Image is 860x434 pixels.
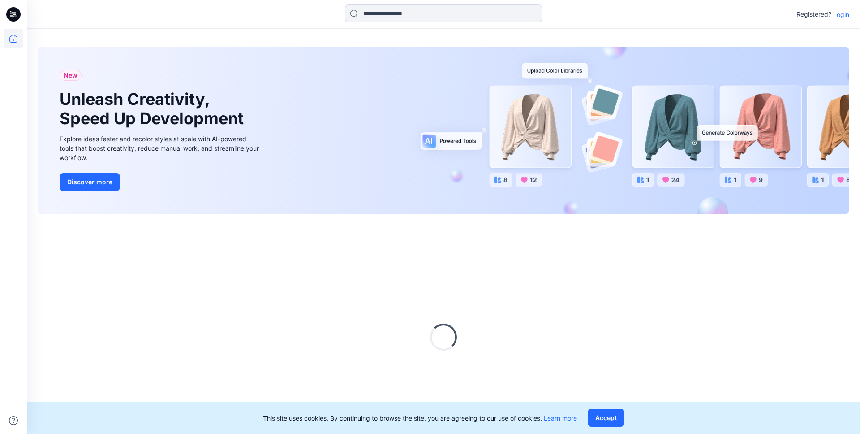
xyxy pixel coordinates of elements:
div: Explore ideas faster and recolor styles at scale with AI-powered tools that boost creativity, red... [60,134,261,162]
h1: Unleash Creativity, Speed Up Development [60,90,248,128]
p: Login [833,10,849,19]
a: Discover more [60,173,261,191]
p: Registered? [796,9,831,20]
span: New [64,70,77,81]
button: Accept [588,409,624,427]
button: Discover more [60,173,120,191]
a: Learn more [544,414,577,422]
p: This site uses cookies. By continuing to browse the site, you are agreeing to our use of cookies. [263,413,577,423]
